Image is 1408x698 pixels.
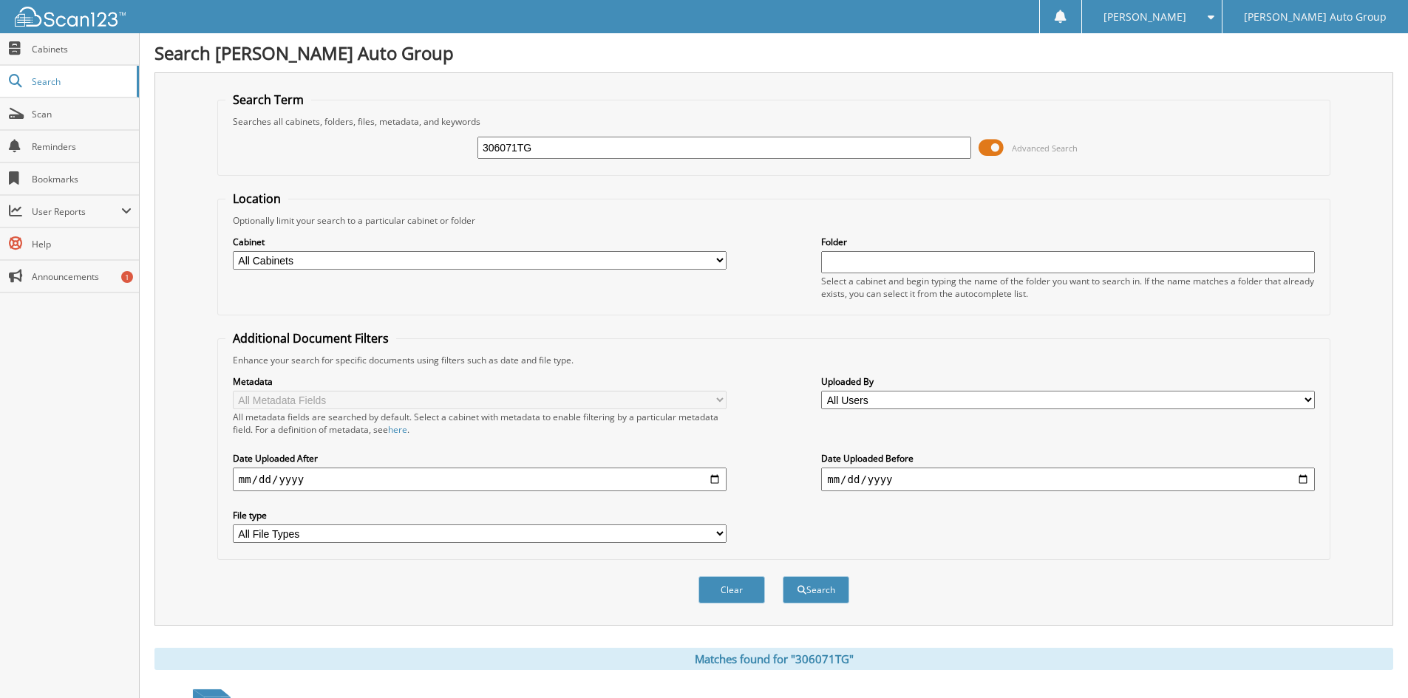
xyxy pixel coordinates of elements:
div: Matches found for "306071TG" [154,648,1393,670]
span: [PERSON_NAME] [1103,13,1186,21]
label: Date Uploaded After [233,452,727,465]
img: scan123-logo-white.svg [15,7,126,27]
input: start [233,468,727,491]
span: Help [32,238,132,250]
span: [PERSON_NAME] Auto Group [1244,13,1387,21]
span: Search [32,75,129,88]
div: Enhance your search for specific documents using filters such as date and file type. [225,354,1322,366]
legend: Location [225,191,288,207]
span: Cabinets [32,43,132,55]
label: Folder [821,236,1315,248]
span: User Reports [32,205,121,218]
label: File type [233,509,727,521]
legend: Additional Document Filters [225,330,396,346]
label: Metadata [233,375,727,388]
span: Scan [32,108,132,120]
legend: Search Term [225,92,311,108]
label: Date Uploaded Before [821,452,1315,465]
label: Cabinet [233,236,727,248]
div: Searches all cabinets, folders, files, metadata, and keywords [225,115,1322,128]
button: Search [783,576,849,603]
div: 1 [121,271,133,283]
div: All metadata fields are searched by default. Select a cabinet with metadata to enable filtering b... [233,411,727,436]
label: Uploaded By [821,375,1315,388]
a: here [388,423,407,436]
span: Advanced Search [1012,143,1078,154]
button: Clear [698,576,765,603]
span: Reminders [32,140,132,153]
span: Bookmarks [32,173,132,185]
div: Optionally limit your search to a particular cabinet or folder [225,214,1322,227]
input: end [821,468,1315,491]
span: Announcements [32,270,132,283]
div: Select a cabinet and begin typing the name of the folder you want to search in. If the name match... [821,275,1315,300]
h1: Search [PERSON_NAME] Auto Group [154,41,1393,65]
